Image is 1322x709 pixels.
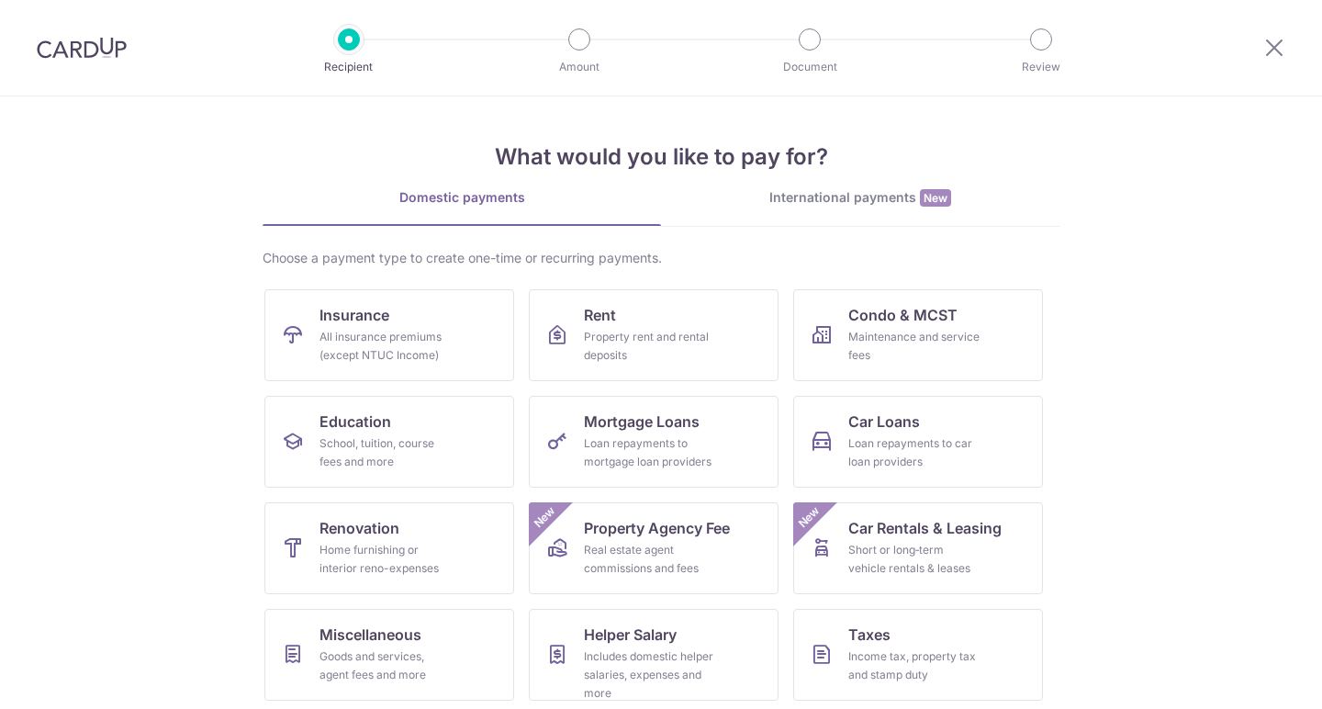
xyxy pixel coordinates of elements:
span: Helper Salary [584,624,677,646]
div: Domestic payments [263,188,661,207]
div: Income tax, property tax and stamp duty [848,647,980,684]
span: New [530,502,560,533]
div: Maintenance and service fees [848,328,980,365]
span: Miscellaneous [319,624,421,646]
a: Property Agency FeeReal estate agent commissions and feesNew [529,502,779,594]
span: New [794,502,824,533]
p: Review [973,58,1109,76]
a: MiscellaneousGoods and services, agent fees and more [264,609,514,701]
span: Rent [584,304,616,326]
div: All insurance premiums (except NTUC Income) [319,328,452,365]
span: Property Agency Fee [584,517,730,539]
span: Car Loans [848,411,920,433]
span: Insurance [319,304,389,326]
a: TaxesIncome tax, property tax and stamp duty [793,609,1043,701]
a: Condo & MCSTMaintenance and service fees [793,289,1043,381]
div: Goods and services, agent fees and more [319,647,452,684]
a: Mortgage LoansLoan repayments to mortgage loan providers [529,396,779,488]
span: New [920,189,951,207]
span: Car Rentals & Leasing [848,517,1002,539]
span: Mortgage Loans [584,411,700,433]
div: Short or long‑term vehicle rentals & leases [848,541,980,578]
div: School, tuition, course fees and more [319,434,452,471]
div: Property rent and rental deposits [584,328,716,365]
h4: What would you like to pay for? [263,141,1059,174]
a: RenovationHome furnishing or interior reno-expenses [264,502,514,594]
span: Education [319,411,391,433]
span: Renovation [319,517,399,539]
div: Choose a payment type to create one-time or recurring payments. [263,249,1059,267]
a: Car Rentals & LeasingShort or long‑term vehicle rentals & leasesNew [793,502,1043,594]
a: RentProperty rent and rental deposits [529,289,779,381]
a: Car LoansLoan repayments to car loan providers [793,396,1043,488]
img: CardUp [37,37,127,59]
a: Helper SalaryIncludes domestic helper salaries, expenses and more [529,609,779,701]
div: Home furnishing or interior reno-expenses [319,541,452,578]
p: Document [742,58,878,76]
p: Amount [511,58,647,76]
span: Condo & MCST [848,304,958,326]
a: InsuranceAll insurance premiums (except NTUC Income) [264,289,514,381]
p: Recipient [281,58,417,76]
div: Real estate agent commissions and fees [584,541,716,578]
span: Taxes [848,624,891,646]
div: International payments [661,188,1059,208]
a: EducationSchool, tuition, course fees and more [264,396,514,488]
div: Loan repayments to car loan providers [848,434,980,471]
div: Includes domestic helper salaries, expenses and more [584,647,716,703]
div: Loan repayments to mortgage loan providers [584,434,716,471]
